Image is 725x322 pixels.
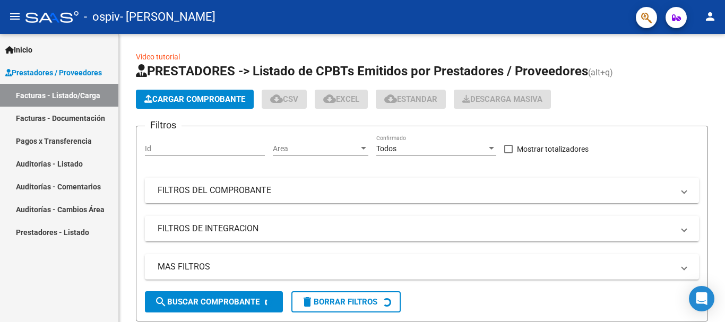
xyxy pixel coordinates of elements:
[145,118,182,133] h3: Filtros
[145,291,283,312] button: Buscar Comprobante
[384,94,437,104] span: Estandar
[5,44,32,56] span: Inicio
[454,90,551,109] button: Descarga Masiva
[5,67,102,79] span: Prestadores / Proveedores
[8,10,21,23] mat-icon: menu
[154,297,260,307] span: Buscar Comprobante
[136,53,180,61] a: Video tutorial
[315,90,368,109] button: EXCEL
[376,144,396,153] span: Todos
[704,10,717,23] mat-icon: person
[689,286,714,311] div: Open Intercom Messenger
[376,90,446,109] button: Estandar
[291,291,401,312] button: Borrar Filtros
[136,90,254,109] button: Cargar Comprobante
[136,64,588,79] span: PRESTADORES -> Listado de CPBTs Emitidos por Prestadores / Proveedores
[84,5,120,29] span: - ospiv
[323,92,336,105] mat-icon: cloud_download
[120,5,215,29] span: - [PERSON_NAME]
[517,143,589,155] span: Mostrar totalizadores
[588,67,613,77] span: (alt+q)
[462,94,542,104] span: Descarga Masiva
[144,94,245,104] span: Cargar Comprobante
[270,92,283,105] mat-icon: cloud_download
[158,261,674,273] mat-panel-title: MAS FILTROS
[301,297,377,307] span: Borrar Filtros
[384,92,397,105] mat-icon: cloud_download
[262,90,307,109] button: CSV
[154,295,167,308] mat-icon: search
[454,90,551,109] app-download-masive: Descarga masiva de comprobantes (adjuntos)
[145,254,699,280] mat-expansion-panel-header: MAS FILTROS
[323,94,359,104] span: EXCEL
[270,94,298,104] span: CSV
[158,223,674,234] mat-panel-title: FILTROS DE INTEGRACION
[273,144,359,153] span: Area
[145,216,699,241] mat-expansion-panel-header: FILTROS DE INTEGRACION
[158,185,674,196] mat-panel-title: FILTROS DEL COMPROBANTE
[145,178,699,203] mat-expansion-panel-header: FILTROS DEL COMPROBANTE
[301,295,314,308] mat-icon: delete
